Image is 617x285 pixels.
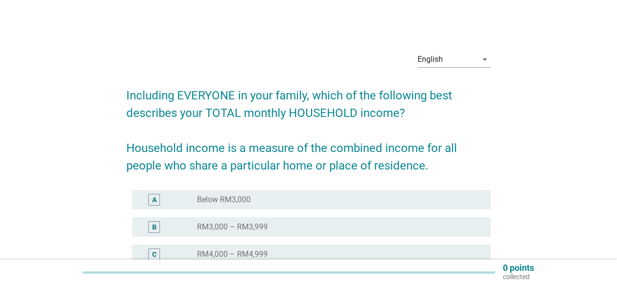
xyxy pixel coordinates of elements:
p: 0 points [503,264,534,272]
div: C [152,249,157,260]
div: B [152,222,157,232]
label: RM3,000 – RM3,999 [197,222,268,232]
p: collected [503,272,534,281]
div: A [152,195,157,205]
i: arrow_drop_down [479,54,491,65]
h2: Including EVERYONE in your family, which of the following best describes your TOTAL monthly HOUSE... [126,77,491,174]
label: RM4,000 – RM4,999 [197,249,268,259]
label: Below RM3,000 [197,195,251,205]
div: English [418,55,443,64]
